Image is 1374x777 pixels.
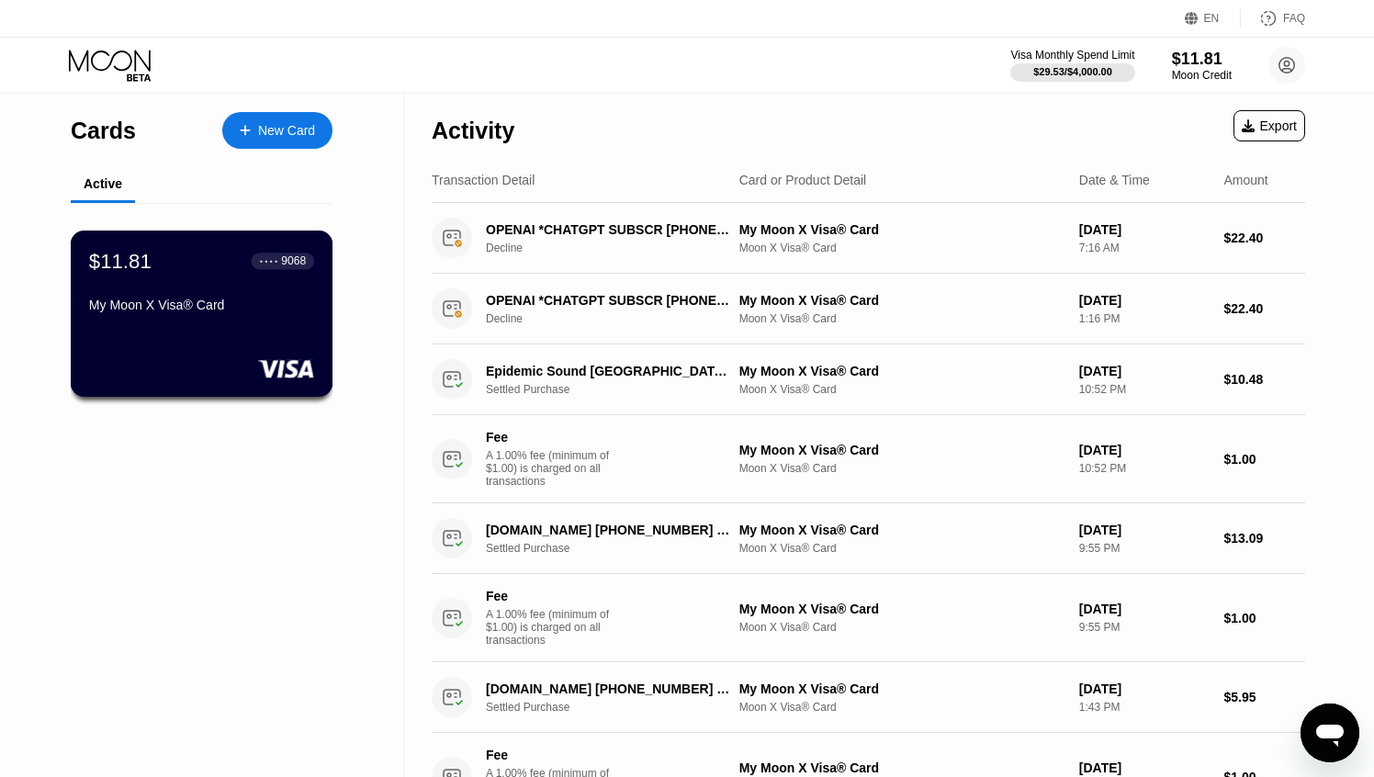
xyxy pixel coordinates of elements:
div: OPENAI *CHATGPT SUBSCR [PHONE_NUMBER] USDeclineMy Moon X Visa® CardMoon X Visa® Card[DATE]1:16 PM... [432,274,1305,344]
div: My Moon X Visa® Card [739,681,1064,696]
div: Moon X Visa® Card [739,542,1064,555]
div: Date & Time [1079,173,1150,187]
div: Visa Monthly Spend Limit [1010,49,1134,62]
div: 9:55 PM [1079,542,1210,555]
div: Activity [432,118,514,144]
div: Export [1242,118,1297,133]
div: Amount [1223,173,1267,187]
div: Settled Purchase [486,383,749,396]
div: Moon X Visa® Card [739,621,1064,634]
div: Settled Purchase [486,701,749,714]
div: FAQ [1241,9,1305,28]
div: Cards [71,118,136,144]
div: $1.00 [1223,611,1305,625]
div: Export [1233,110,1305,141]
div: Moon X Visa® Card [739,701,1064,714]
div: FAQ [1283,12,1305,25]
div: [DATE] [1079,222,1210,237]
div: [DATE] [1079,523,1210,537]
div: Moon Credit [1172,69,1232,82]
div: Visa Monthly Spend Limit$29.53/$4,000.00 [1010,49,1134,82]
div: Transaction Detail [432,173,535,187]
div: My Moon X Visa® Card [739,222,1064,237]
div: New Card [258,123,315,139]
div: Fee [486,589,614,603]
div: [DOMAIN_NAME] [PHONE_NUMBER] US [486,523,731,537]
div: $13.09 [1223,531,1305,546]
div: Epidemic Sound [GEOGRAPHIC_DATA] SESettled PurchaseMy Moon X Visa® CardMoon X Visa® Card[DATE]10:... [432,344,1305,415]
div: $29.53 / $4,000.00 [1033,66,1112,77]
div: $11.81 [89,249,152,273]
div: OPENAI *CHATGPT SUBSCR [PHONE_NUMBER] USDeclineMy Moon X Visa® CardMoon X Visa® Card[DATE]7:16 AM... [432,203,1305,274]
div: [DATE] [1079,293,1210,308]
div: My Moon X Visa® Card [739,443,1064,457]
div: My Moon X Visa® Card [739,760,1064,775]
div: FeeA 1.00% fee (minimum of $1.00) is charged on all transactionsMy Moon X Visa® CardMoon X Visa® ... [432,574,1305,662]
div: Active [84,176,122,191]
div: 1:43 PM [1079,701,1210,714]
div: A 1.00% fee (minimum of $1.00) is charged on all transactions [486,608,624,647]
div: $11.81Moon Credit [1172,50,1232,82]
div: Moon X Visa® Card [739,312,1064,325]
div: $22.40 [1223,231,1305,245]
div: FeeA 1.00% fee (minimum of $1.00) is charged on all transactionsMy Moon X Visa® CardMoon X Visa® ... [432,415,1305,503]
div: Card or Product Detail [739,173,867,187]
div: EN [1204,12,1220,25]
div: New Card [222,112,332,149]
div: My Moon X Visa® Card [739,364,1064,378]
div: 9068 [281,254,306,267]
div: Moon X Visa® Card [739,242,1064,254]
div: $10.48 [1223,372,1305,387]
div: ● ● ● ● [260,258,278,264]
div: $1.00 [1223,452,1305,467]
div: $5.95 [1223,690,1305,704]
div: My Moon X Visa® Card [739,602,1064,616]
div: My Moon X Visa® Card [739,293,1064,308]
div: [DATE] [1079,681,1210,696]
div: OPENAI *CHATGPT SUBSCR [PHONE_NUMBER] US [486,222,731,237]
div: [DATE] [1079,602,1210,616]
div: Fee [486,430,614,445]
div: Settled Purchase [486,542,749,555]
div: Fee [486,748,614,762]
div: [DOMAIN_NAME] [PHONE_NUMBER] US [486,681,731,696]
div: OPENAI *CHATGPT SUBSCR [PHONE_NUMBER] US [486,293,731,308]
div: Moon X Visa® Card [739,462,1064,475]
div: $22.40 [1223,301,1305,316]
div: Decline [486,242,749,254]
div: 1:16 PM [1079,312,1210,325]
div: [DOMAIN_NAME] [PHONE_NUMBER] USSettled PurchaseMy Moon X Visa® CardMoon X Visa® Card[DATE]9:55 PM... [432,503,1305,574]
div: My Moon X Visa® Card [739,523,1064,537]
iframe: Кнопка запуска окна обмена сообщениями [1301,704,1359,762]
div: [DOMAIN_NAME] [PHONE_NUMBER] USSettled PurchaseMy Moon X Visa® CardMoon X Visa® Card[DATE]1:43 PM... [432,662,1305,733]
div: 9:55 PM [1079,621,1210,634]
div: 7:16 AM [1079,242,1210,254]
div: 10:52 PM [1079,383,1210,396]
div: Moon X Visa® Card [739,383,1064,396]
div: A 1.00% fee (minimum of $1.00) is charged on all transactions [486,449,624,488]
div: [DATE] [1079,760,1210,775]
div: Epidemic Sound [GEOGRAPHIC_DATA] SE [486,364,731,378]
div: My Moon X Visa® Card [89,298,314,312]
div: EN [1185,9,1241,28]
div: [DATE] [1079,443,1210,457]
div: $11.81 [1172,50,1232,69]
div: Decline [486,312,749,325]
div: [DATE] [1079,364,1210,378]
div: $11.81● ● ● ●9068My Moon X Visa® Card [72,231,332,396]
div: 10:52 PM [1079,462,1210,475]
